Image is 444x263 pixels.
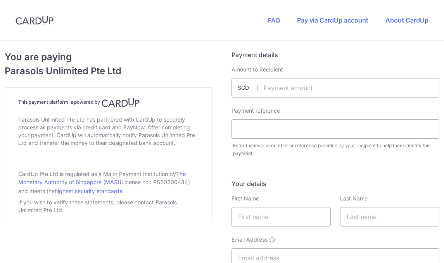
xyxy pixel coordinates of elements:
[232,66,283,73] label: Amount to Recipient
[232,107,280,115] label: Payment reference
[238,84,258,92] span: SGD
[268,16,280,24] a: FAQ
[385,16,428,24] a: About CardUp
[18,114,199,148] div: Parasols Unlimited Pte Ltd has partnered with CardUp to securely process all payments via credit ...
[232,236,268,244] span: Email Address
[55,188,122,194] a: highest security standards
[18,98,199,107] h4: This payment platform is powered by
[233,142,439,157] div: Enter the invoice number or reference provided by your recipient to help them identify this payment.
[297,16,368,24] a: Pay via CardUp account
[232,78,439,98] input: Payment amount
[18,197,199,216] div: If you wish to verify these statements, please contact Parasols Unlimited Pte Ltd.
[18,167,199,197] div: CardUp Pte Ltd is regulated as a Major Payment Institution by (License no.: PS20200484) and meets...
[232,207,331,226] input: First name
[16,16,54,25] img: CardUp
[102,98,140,107] img: CardUp
[340,207,439,226] input: Last name
[232,195,259,202] label: First Name
[5,50,212,64] span: You are paying
[340,195,368,202] label: Last Name
[232,50,439,59] h5: Payment details
[5,64,212,78] span: Parasols Unlimited Pte Ltd
[232,179,439,188] h5: Your details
